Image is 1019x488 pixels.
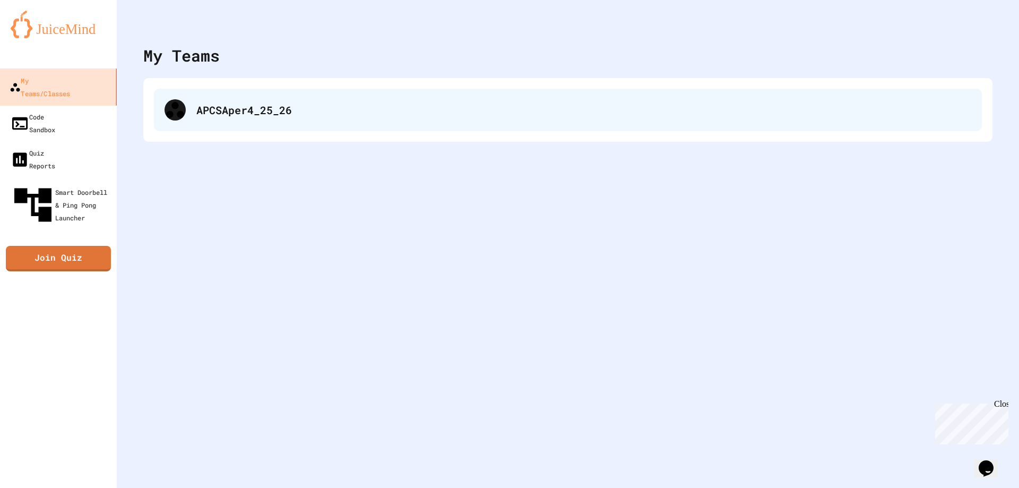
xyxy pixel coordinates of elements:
[11,183,113,227] div: Smart Doorbell & Ping Pong Launcher
[11,147,55,172] div: Quiz Reports
[196,102,971,118] div: APCSAper4_25_26
[974,446,1008,477] iframe: chat widget
[154,89,982,131] div: APCSAper4_25_26
[931,399,1008,444] iframe: chat widget
[143,44,220,67] div: My Teams
[4,4,73,67] div: Chat with us now!Close
[11,110,55,136] div: Code Sandbox
[10,74,71,100] div: My Teams/Classes
[11,11,106,38] img: logo-orange.svg
[6,246,111,271] a: Join Quiz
